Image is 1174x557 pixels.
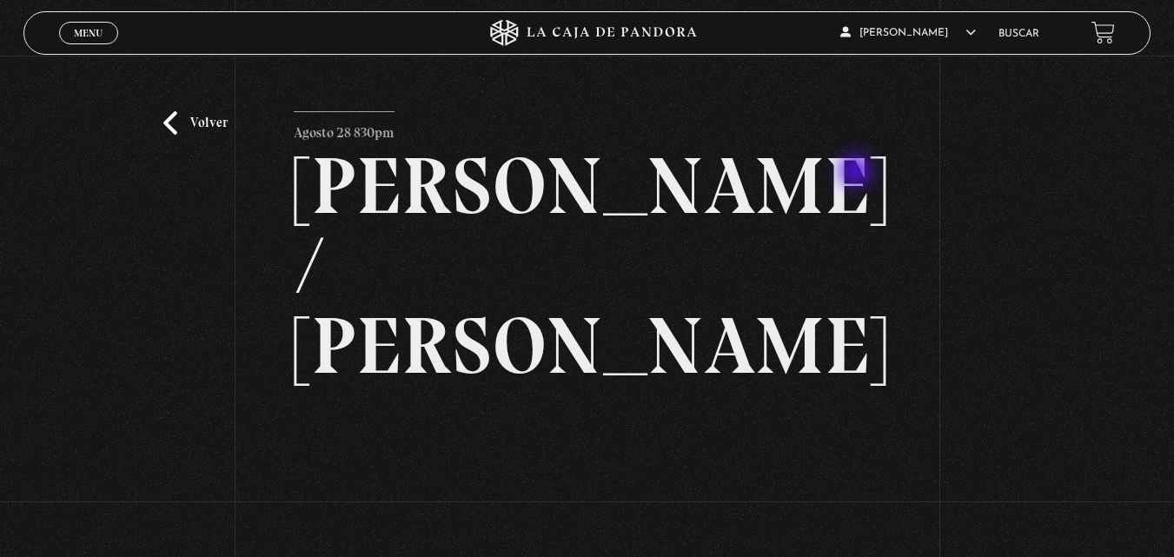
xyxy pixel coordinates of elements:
[998,29,1039,39] a: Buscar
[68,43,109,55] span: Cerrar
[294,111,395,146] p: Agosto 28 830pm
[163,111,228,135] a: Volver
[74,28,103,38] span: Menu
[1091,21,1115,44] a: View your shopping cart
[294,146,879,386] h2: [PERSON_NAME] / [PERSON_NAME]
[840,28,976,38] span: [PERSON_NAME]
